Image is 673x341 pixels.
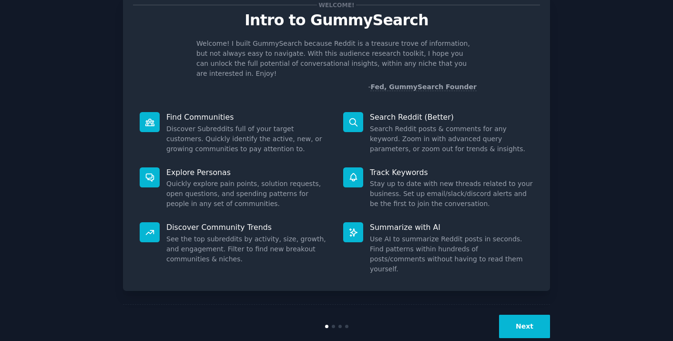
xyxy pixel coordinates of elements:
div: - [368,82,477,92]
dd: Stay up to date with new threads related to your business. Set up email/slack/discord alerts and ... [370,179,533,209]
p: Intro to GummySearch [133,12,540,29]
dd: Discover Subreddits full of your target customers. Quickly identify the active, new, or growing c... [166,124,330,154]
a: Fed, GummySearch Founder [370,83,477,91]
p: Explore Personas [166,167,330,177]
p: Welcome! I built GummySearch because Reddit is a treasure trove of information, but not always ea... [196,39,477,79]
dd: Search Reddit posts & comments for any keyword. Zoom in with advanced query parameters, or zoom o... [370,124,533,154]
button: Next [499,315,550,338]
p: Track Keywords [370,167,533,177]
p: Discover Community Trends [166,222,330,232]
dd: Quickly explore pain points, solution requests, open questions, and spending patterns for people ... [166,179,330,209]
p: Summarize with AI [370,222,533,232]
dd: See the top subreddits by activity, size, growth, and engagement. Filter to find new breakout com... [166,234,330,264]
p: Search Reddit (Better) [370,112,533,122]
p: Find Communities [166,112,330,122]
dd: Use AI to summarize Reddit posts in seconds. Find patterns within hundreds of posts/comments with... [370,234,533,274]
